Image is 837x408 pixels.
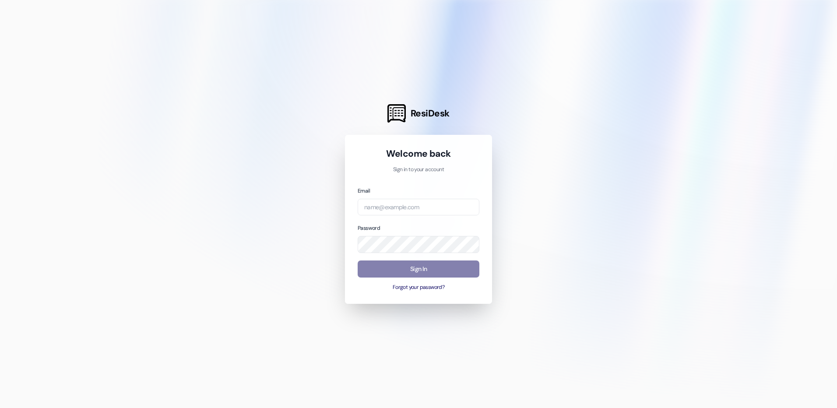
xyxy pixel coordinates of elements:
span: ResiDesk [411,107,450,120]
input: name@example.com [358,199,479,216]
label: Email [358,187,370,194]
h1: Welcome back [358,148,479,160]
label: Password [358,225,380,232]
img: ResiDesk Logo [387,104,406,123]
button: Forgot your password? [358,284,479,292]
p: Sign in to your account [358,166,479,174]
button: Sign In [358,260,479,278]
